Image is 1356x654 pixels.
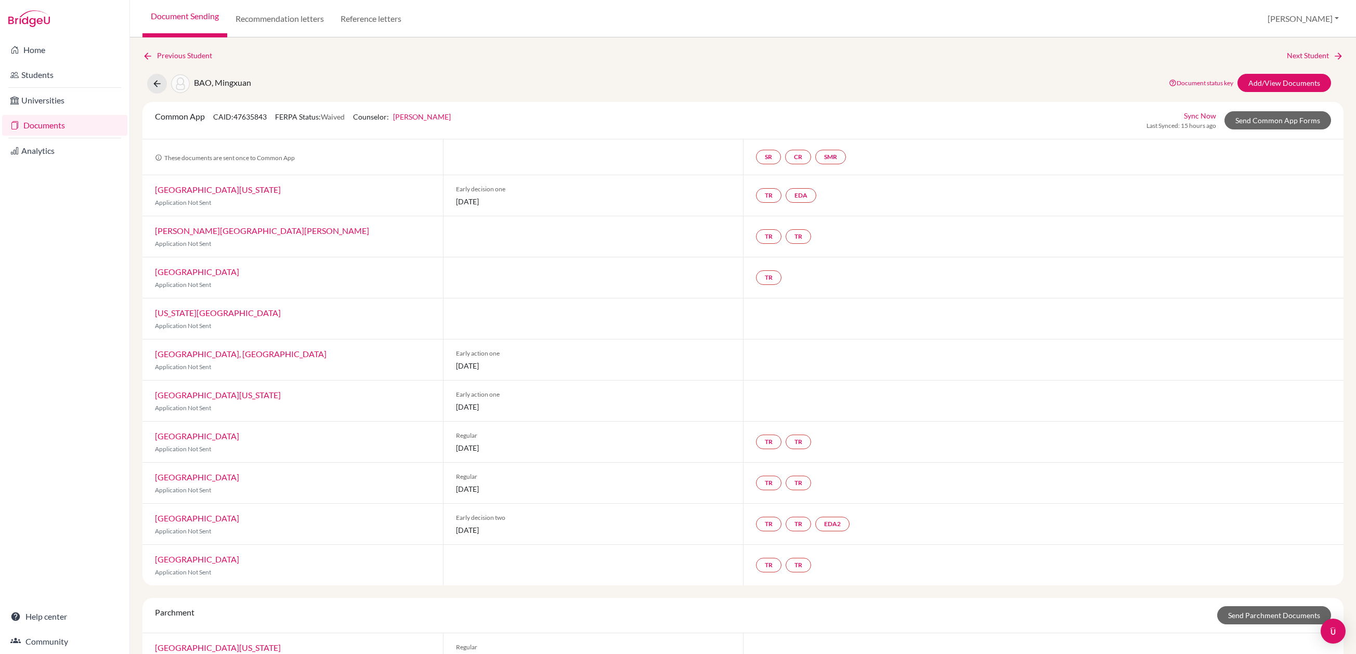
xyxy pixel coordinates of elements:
a: Help center [2,606,127,627]
a: Send Common App Forms [1224,111,1331,129]
a: [GEOGRAPHIC_DATA][US_STATE] [155,185,281,194]
a: TR [786,558,811,572]
a: Analytics [2,140,127,161]
a: [GEOGRAPHIC_DATA][US_STATE] [155,643,281,652]
span: Application Not Sent [155,404,211,412]
span: FERPA Status: [275,112,345,121]
span: [DATE] [456,360,731,371]
a: [GEOGRAPHIC_DATA][US_STATE] [155,390,281,400]
a: CR [785,150,811,164]
a: TR [756,517,781,531]
a: Universities [2,90,127,111]
a: TR [756,270,781,285]
span: [DATE] [456,401,731,412]
span: Early decision one [456,185,731,194]
a: EDA [786,188,816,203]
span: Application Not Sent [155,486,211,494]
a: [GEOGRAPHIC_DATA] [155,267,239,277]
a: TR [756,476,781,490]
a: TR [786,435,811,449]
a: TR [756,435,781,449]
a: [US_STATE][GEOGRAPHIC_DATA] [155,308,281,318]
div: Open Intercom Messenger [1321,619,1346,644]
span: [DATE] [456,483,731,494]
span: Early action one [456,390,731,399]
span: Common App [155,111,205,121]
span: Regular [456,472,731,481]
span: Application Not Sent [155,199,211,206]
span: Regular [456,643,731,652]
span: Parchment [155,607,194,617]
a: TR [786,517,811,531]
span: Waived [321,112,345,121]
a: SMR [815,150,846,164]
span: Application Not Sent [155,322,211,330]
a: TR [786,229,811,244]
a: Sync Now [1184,110,1216,121]
a: TR [786,476,811,490]
span: [DATE] [456,196,731,207]
span: Application Not Sent [155,240,211,247]
a: Previous Student [142,50,220,61]
button: [PERSON_NAME] [1263,9,1344,29]
span: Application Not Sent [155,445,211,453]
a: [GEOGRAPHIC_DATA] [155,554,239,564]
a: Students [2,64,127,85]
span: Early action one [456,349,731,358]
span: BAO, Mingxuan [194,77,251,87]
span: These documents are sent once to Common App [155,154,295,162]
a: Next Student [1287,50,1344,61]
a: Document status key [1169,79,1233,87]
a: TR [756,558,781,572]
span: Last Synced: 15 hours ago [1146,121,1216,130]
a: EDA2 [815,517,850,531]
a: Community [2,631,127,652]
a: Documents [2,115,127,136]
span: Application Not Sent [155,281,211,289]
a: [GEOGRAPHIC_DATA], [GEOGRAPHIC_DATA] [155,349,327,359]
a: [GEOGRAPHIC_DATA] [155,513,239,523]
a: Home [2,40,127,60]
span: Regular [456,431,731,440]
img: Bridge-U [8,10,50,27]
span: CAID: 47635843 [213,112,267,121]
a: Add/View Documents [1237,74,1331,92]
a: TR [756,229,781,244]
span: Application Not Sent [155,568,211,576]
span: Early decision two [456,513,731,522]
span: [DATE] [456,442,731,453]
span: Application Not Sent [155,527,211,535]
a: TR [756,188,781,203]
span: Counselor: [353,112,451,121]
a: SR [756,150,781,164]
a: [PERSON_NAME] [393,112,451,121]
a: Send Parchment Documents [1217,606,1331,624]
a: [GEOGRAPHIC_DATA] [155,431,239,441]
span: Application Not Sent [155,363,211,371]
a: [PERSON_NAME][GEOGRAPHIC_DATA][PERSON_NAME] [155,226,369,236]
span: [DATE] [456,525,731,535]
a: [GEOGRAPHIC_DATA] [155,472,239,482]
